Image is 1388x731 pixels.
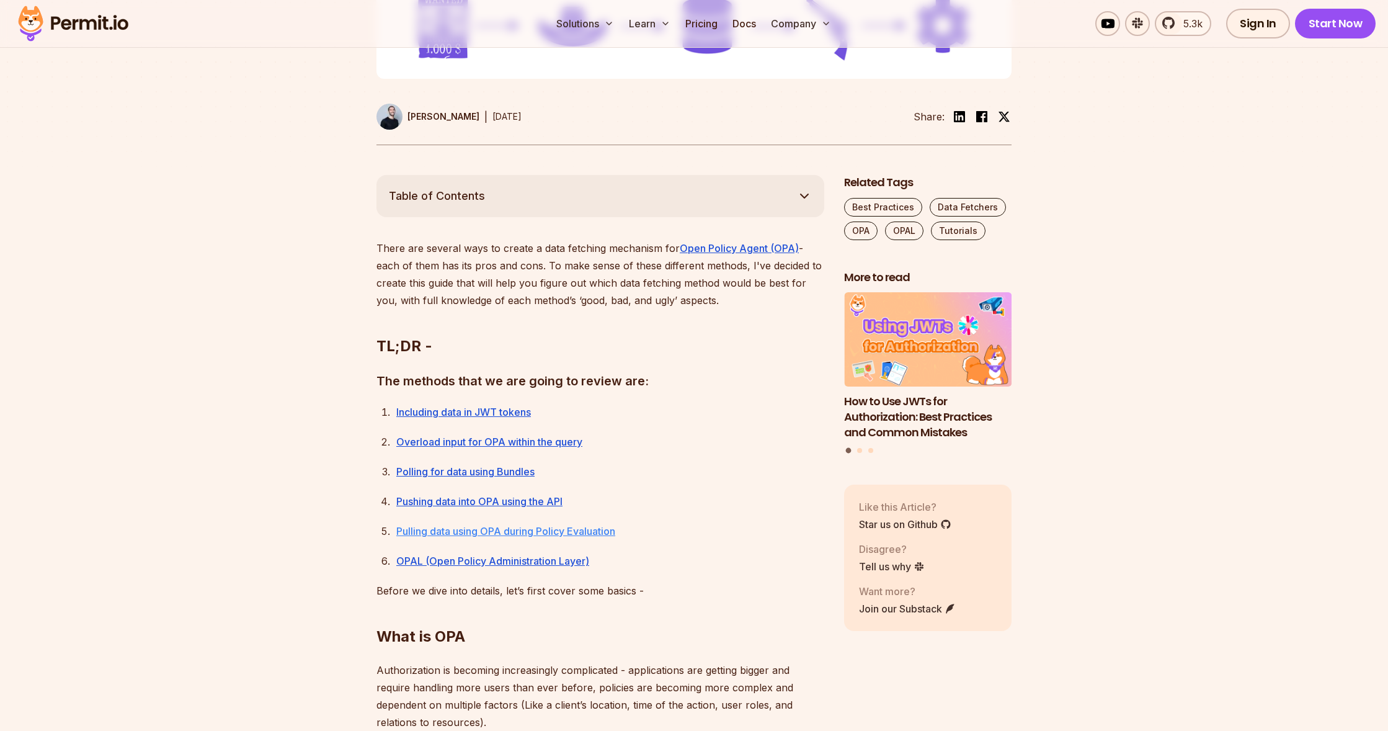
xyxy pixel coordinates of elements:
a: Best Practices [844,198,922,217]
h3: The methods that we are going to review are: [376,371,824,391]
a: OPAL (Open Policy Administration Layer) [396,555,589,567]
a: OPA [844,222,878,240]
a: Pulling data using OPA during Policy Evaluation [396,525,615,537]
a: Overload input for OPA within the query [396,436,582,448]
img: facebook [974,109,989,124]
li: Share: [914,109,945,124]
p: Like this Article? [859,500,951,514]
a: Sign In [1226,9,1290,38]
a: Tutorials [931,222,985,240]
div: Posts [844,292,1012,455]
a: Docs [727,11,761,36]
a: Pushing data into OPA using the API [396,495,563,508]
h2: Related Tags [844,175,1012,191]
a: Join our Substack [859,601,956,616]
a: OPAL [885,222,923,240]
p: Want more? [859,584,956,599]
img: How to Use JWTs for Authorization: Best Practices and Common Mistakes [844,292,1012,387]
p: Before we dive into details, let’s first cover some basics - [376,582,824,599]
span: Table of Contents [389,187,485,205]
button: Learn [624,11,675,36]
li: 1 of 3 [844,292,1012,440]
button: Solutions [551,11,619,36]
h2: TL;DR - [376,287,824,356]
img: Oded Ben David [376,104,403,130]
img: twitter [998,110,1010,123]
a: How to Use JWTs for Authorization: Best Practices and Common MistakesHow to Use JWTs for Authoriz... [844,292,1012,440]
a: Polling for data using Bundles [396,465,535,478]
img: Permit logo [12,2,134,45]
a: Data Fetchers [930,198,1006,217]
a: Tell us why [859,559,925,574]
a: 5.3k [1155,11,1211,36]
a: Star us on Github [859,517,951,532]
a: [PERSON_NAME] [376,104,479,130]
time: [DATE] [492,111,522,122]
button: Go to slide 2 [857,448,862,453]
h2: More to read [844,270,1012,285]
p: There are several ways to create a data fetching mechanism for - each of them has its pros and co... [376,240,824,309]
button: Table of Contents [376,175,824,217]
h2: What is OPA [376,577,824,647]
p: Disagree? [859,542,925,557]
h3: How to Use JWTs for Authorization: Best Practices and Common Mistakes [844,394,1012,440]
a: Open Policy Agent (OPA) [680,242,799,254]
a: Including data in JWT tokens [396,406,531,418]
button: Company [766,11,836,36]
div: | [484,109,487,124]
p: [PERSON_NAME] [407,110,479,123]
span: 5.3k [1176,16,1203,31]
a: Start Now [1295,9,1376,38]
button: Go to slide 1 [846,448,852,454]
button: Go to slide 3 [868,448,873,453]
p: Authorization is becoming increasingly complicated - applications are getting bigger and require ... [376,661,824,731]
img: linkedin [952,109,967,124]
a: Pricing [680,11,723,36]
